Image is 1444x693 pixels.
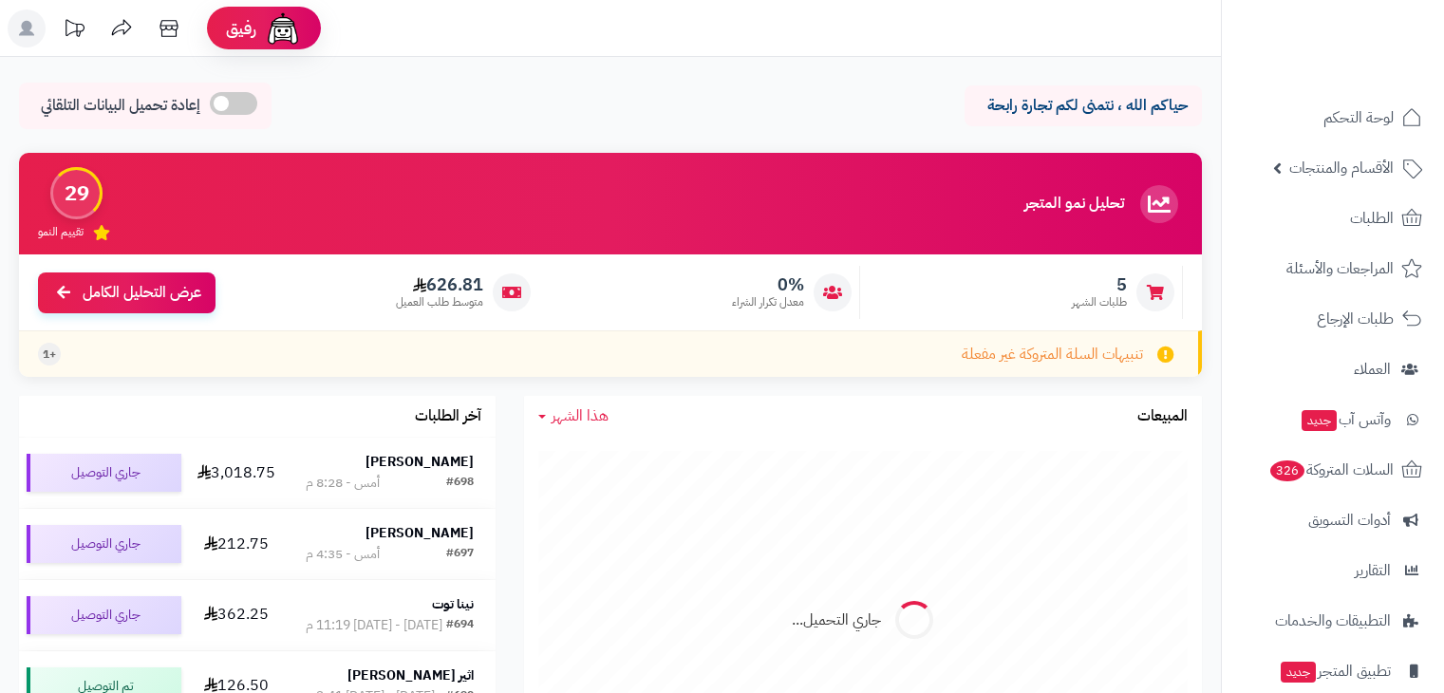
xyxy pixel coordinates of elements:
[1233,397,1433,442] a: وآتس آبجديد
[83,282,201,304] span: عرض التحليل الكامل
[366,523,474,543] strong: [PERSON_NAME]
[1233,548,1433,593] a: التقارير
[1233,447,1433,493] a: السلات المتروكة326
[1289,155,1394,181] span: الأقسام والمنتجات
[732,294,804,310] span: معدل تكرار الشراء
[538,405,609,427] a: هذا الشهر
[189,438,284,508] td: 3,018.75
[1233,346,1433,392] a: العملاء
[1286,255,1394,282] span: المراجعات والأسئلة
[189,580,284,650] td: 362.25
[1233,497,1433,543] a: أدوات التسويق
[432,594,474,614] strong: نينا توت
[366,452,474,472] strong: [PERSON_NAME]
[1268,457,1394,483] span: السلات المتروكة
[1302,410,1337,431] span: جديد
[1317,306,1394,332] span: طلبات الإرجاع
[1315,36,1426,76] img: logo-2.png
[792,609,881,631] div: جاري التحميل...
[446,474,474,493] div: #698
[396,274,483,295] span: 626.81
[1308,507,1391,534] span: أدوات التسويق
[1279,658,1391,684] span: تطبيق المتجر
[979,95,1188,117] p: حياكم الله ، نتمنى لكم تجارة رابحة
[1275,608,1391,634] span: التطبيقات والخدمات
[1233,246,1433,291] a: المراجعات والأسئلة
[41,95,200,117] span: إعادة تحميل البيانات التلقائي
[962,344,1143,365] span: تنبيهات السلة المتروكة غير مفعلة
[1355,557,1391,584] span: التقارير
[27,454,181,492] div: جاري التوصيل
[43,346,56,363] span: +1
[732,274,804,295] span: 0%
[1233,598,1433,644] a: التطبيقات والخدمات
[396,294,483,310] span: متوسط طلب العميل
[446,545,474,564] div: #697
[27,596,181,634] div: جاري التوصيل
[306,616,442,635] div: [DATE] - [DATE] 11:19 م
[446,616,474,635] div: #694
[306,474,380,493] div: أمس - 8:28 م
[1024,196,1124,213] h3: تحليل نمو المتجر
[38,224,84,240] span: تقييم النمو
[1072,274,1127,295] span: 5
[27,525,181,563] div: جاري التوصيل
[38,272,216,313] a: عرض التحليل الكامل
[50,9,98,52] a: تحديثات المنصة
[1269,459,1305,481] span: 326
[189,509,284,579] td: 212.75
[264,9,302,47] img: ai-face.png
[1233,196,1433,241] a: الطلبات
[1323,104,1394,131] span: لوحة التحكم
[1072,294,1127,310] span: طلبات الشهر
[1300,406,1391,433] span: وآتس آب
[1233,296,1433,342] a: طلبات الإرجاع
[306,545,380,564] div: أمس - 4:35 م
[226,17,256,40] span: رفيق
[347,665,474,685] strong: اثير [PERSON_NAME]
[1350,205,1394,232] span: الطلبات
[415,408,481,425] h3: آخر الطلبات
[1137,408,1188,425] h3: المبيعات
[1281,662,1316,683] span: جديد
[552,404,609,427] span: هذا الشهر
[1233,95,1433,140] a: لوحة التحكم
[1354,356,1391,383] span: العملاء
